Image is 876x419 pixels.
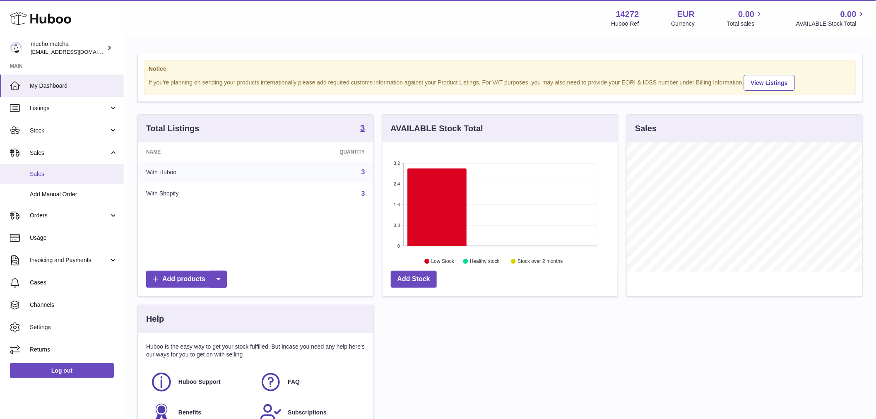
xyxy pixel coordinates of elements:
[288,409,326,417] span: Subscriptions
[677,9,695,20] strong: EUR
[361,190,365,197] a: 3
[146,343,365,359] p: Huboo is the easy way to get your stock fulfilled. But incase you need any help here's our ways f...
[30,149,109,157] span: Sales
[394,181,400,186] text: 2.4
[394,223,400,228] text: 0.8
[146,271,227,288] a: Add products
[260,371,361,393] a: FAQ
[431,259,455,265] text: Low Stock
[10,363,114,378] a: Log out
[397,243,400,248] text: 0
[30,170,118,178] span: Sales
[635,123,657,134] h3: Sales
[30,190,118,198] span: Add Manual Order
[146,123,200,134] h3: Total Listings
[149,74,852,91] div: If you're planning on sending your products internationally please add required customs informati...
[517,259,563,265] text: Stock over 2 months
[391,271,437,288] a: Add Stock
[138,161,265,183] td: With Huboo
[744,75,795,91] a: View Listings
[31,48,122,55] span: [EMAIL_ADDRESS][DOMAIN_NAME]
[30,346,118,354] span: Returns
[30,127,109,135] span: Stock
[31,40,105,56] div: mucho matcha
[796,9,866,28] a: 0.00 AVAILABLE Stock Total
[361,124,365,132] strong: 3
[10,42,22,54] img: internalAdmin-14272@internal.huboo.com
[178,409,201,417] span: Benefits
[178,378,221,386] span: Huboo Support
[138,183,265,205] td: With Shopify
[611,20,639,28] div: Huboo Ref
[391,123,483,134] h3: AVAILABLE Stock Total
[30,234,118,242] span: Usage
[727,20,764,28] span: Total sales
[361,169,365,176] a: 3
[30,301,118,309] span: Channels
[840,9,857,20] span: 0.00
[150,371,251,393] a: Huboo Support
[796,20,866,28] span: AVAILABLE Stock Total
[138,142,265,161] th: Name
[470,259,500,265] text: Healthy stock
[394,202,400,207] text: 1.6
[616,9,639,20] strong: 14272
[671,20,695,28] div: Currency
[361,124,365,134] a: 3
[30,104,109,112] span: Listings
[30,256,109,264] span: Invoicing and Payments
[146,313,164,325] h3: Help
[288,378,300,386] span: FAQ
[30,212,109,219] span: Orders
[30,323,118,331] span: Settings
[30,82,118,90] span: My Dashboard
[265,142,373,161] th: Quantity
[727,9,764,28] a: 0.00 Total sales
[30,279,118,287] span: Cases
[394,161,400,166] text: 3.2
[739,9,755,20] span: 0.00
[149,65,852,73] strong: Notice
